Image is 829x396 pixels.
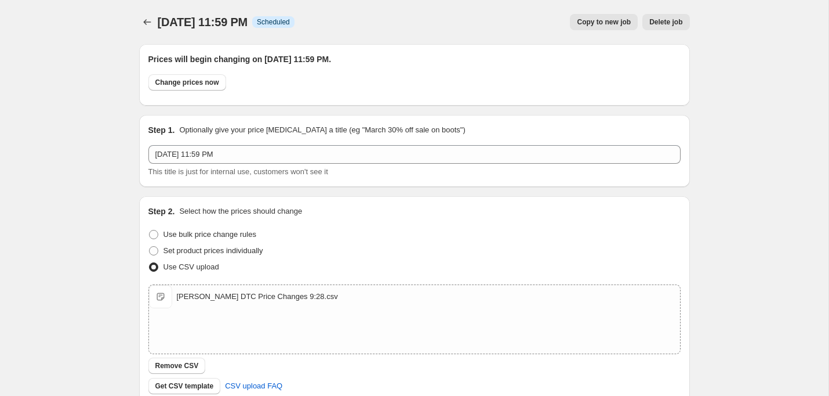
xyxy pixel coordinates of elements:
[577,17,631,27] span: Copy to new job
[139,14,155,30] button: Price change jobs
[179,206,302,217] p: Select how the prices should change
[158,16,248,28] span: [DATE] 11:59 PM
[148,124,175,136] h2: Step 1.
[257,17,290,27] span: Scheduled
[148,145,681,164] input: 30% off holiday sale
[177,291,338,303] div: [PERSON_NAME] DTC Price Changes 9:28.csv
[570,14,638,30] button: Copy to new job
[148,167,328,176] span: This title is just for internal use, customers won't see it
[148,358,206,374] button: Remove CSV
[155,361,199,370] span: Remove CSV
[218,377,289,395] a: CSV upload FAQ
[148,74,226,91] button: Change prices now
[148,53,681,65] h2: Prices will begin changing on [DATE] 11:59 PM.
[155,381,214,391] span: Get CSV template
[163,262,219,271] span: Use CSV upload
[649,17,682,27] span: Delete job
[225,380,282,392] span: CSV upload FAQ
[179,124,465,136] p: Optionally give your price [MEDICAL_DATA] a title (eg "March 30% off sale on boots")
[163,230,256,239] span: Use bulk price change rules
[642,14,689,30] button: Delete job
[148,378,221,394] button: Get CSV template
[148,206,175,217] h2: Step 2.
[155,78,219,87] span: Change prices now
[163,246,263,255] span: Set product prices individually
